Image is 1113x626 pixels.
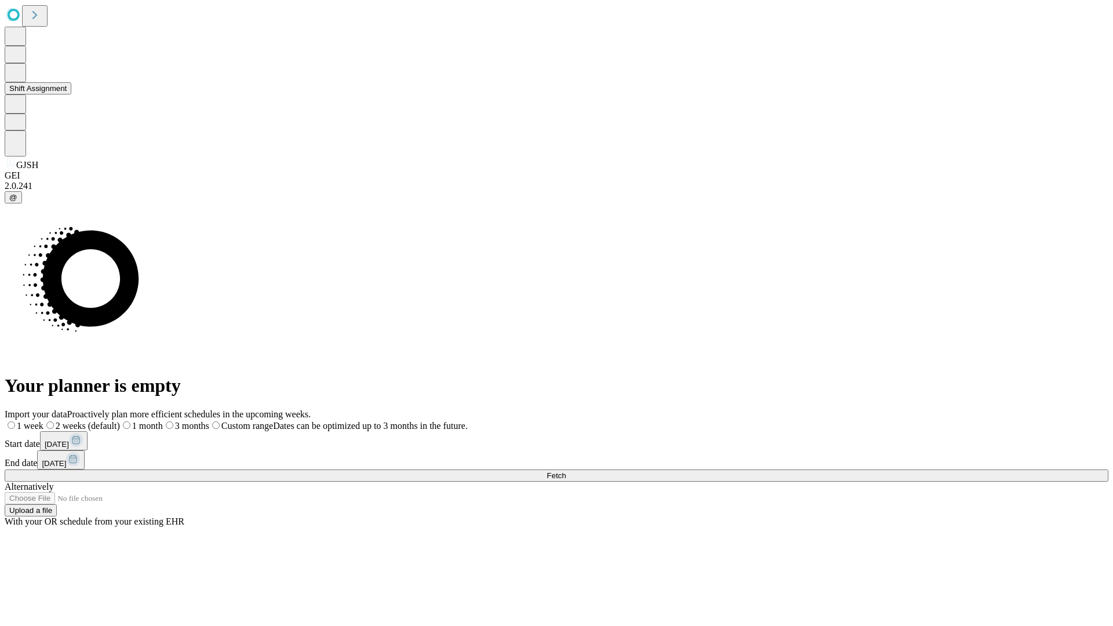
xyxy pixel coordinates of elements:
[9,193,17,202] span: @
[42,459,66,468] span: [DATE]
[5,82,71,94] button: Shift Assignment
[8,421,15,429] input: 1 week
[166,421,173,429] input: 3 months
[175,421,209,431] span: 3 months
[5,516,184,526] span: With your OR schedule from your existing EHR
[40,431,88,450] button: [DATE]
[37,450,85,469] button: [DATE]
[5,469,1108,482] button: Fetch
[221,421,273,431] span: Custom range
[5,409,67,419] span: Import your data
[5,431,1108,450] div: Start date
[5,504,57,516] button: Upload a file
[123,421,130,429] input: 1 month
[5,191,22,203] button: @
[46,421,54,429] input: 2 weeks (default)
[16,160,38,170] span: GJSH
[5,181,1108,191] div: 2.0.241
[67,409,311,419] span: Proactively plan more efficient schedules in the upcoming weeks.
[56,421,120,431] span: 2 weeks (default)
[5,450,1108,469] div: End date
[212,421,220,429] input: Custom rangeDates can be optimized up to 3 months in the future.
[5,375,1108,396] h1: Your planner is empty
[547,471,566,480] span: Fetch
[5,170,1108,181] div: GEI
[17,421,43,431] span: 1 week
[132,421,163,431] span: 1 month
[273,421,467,431] span: Dates can be optimized up to 3 months in the future.
[5,482,53,492] span: Alternatively
[45,440,69,449] span: [DATE]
